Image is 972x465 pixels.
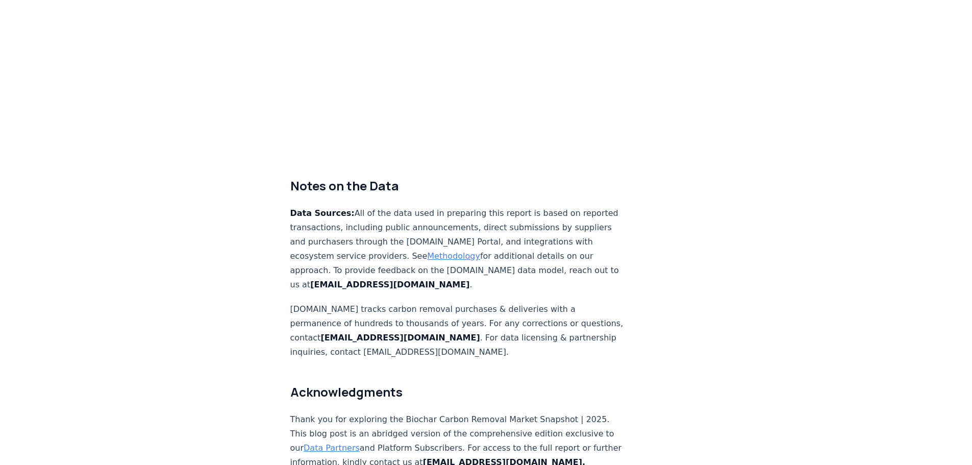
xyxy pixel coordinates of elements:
[304,443,360,453] a: Data Partners
[290,208,355,218] strong: Data Sources:
[310,280,469,289] strong: [EMAIL_ADDRESS][DOMAIN_NAME]
[290,302,628,359] p: [DOMAIN_NAME] tracks carbon removal purchases & deliveries with a permanence of hundreds to thous...
[427,251,480,261] a: Methodology
[290,384,628,400] h2: Acknowledgments
[320,333,480,342] strong: [EMAIL_ADDRESS][DOMAIN_NAME]
[290,206,628,292] p: All of the data used in preparing this report is based on reported transactions, including public...
[290,178,628,194] h2: Notes on the Data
